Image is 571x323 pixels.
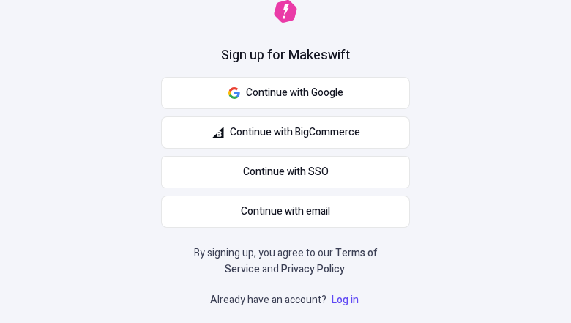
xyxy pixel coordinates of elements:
[241,204,330,220] span: Continue with email
[246,85,343,101] span: Continue with Google
[281,261,345,277] a: Privacy Policy
[161,77,410,109] button: Continue with Google
[210,292,362,308] p: Already have an account?
[161,196,410,228] button: Continue with email
[329,292,362,308] a: Log in
[225,245,378,277] a: Terms of Service
[161,116,410,149] button: Continue with BigCommerce
[221,46,350,65] h1: Sign up for Makeswift
[161,156,410,188] a: Continue with SSO
[230,125,360,141] span: Continue with BigCommerce
[189,245,382,278] p: By signing up, you agree to our and .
